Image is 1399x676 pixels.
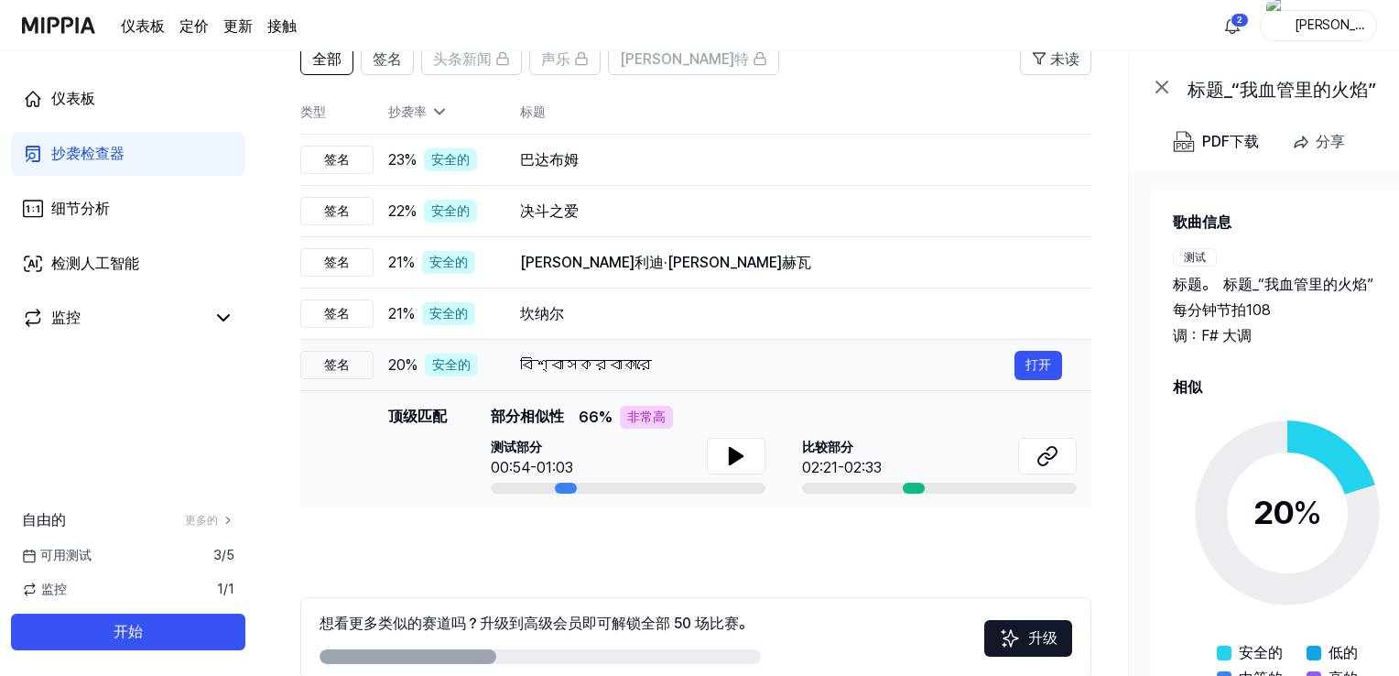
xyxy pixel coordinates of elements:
a: 闪光升级 [984,636,1072,653]
font: % [403,254,415,271]
font: 更多的 [185,514,218,527]
font: বিশ্বাসকরবাকারে [520,356,652,374]
font: % [405,202,417,220]
font: 开始 [114,623,143,640]
font: / [222,548,226,562]
font: F# 大调 [1201,327,1252,344]
font: PDF下载 [1202,133,1259,150]
font: 升级 [1028,629,1057,647]
font: 监控 [41,582,67,596]
button: 打开 [1014,351,1062,380]
img: 闪光 [999,627,1021,649]
font: 决斗之爱 [520,202,579,220]
font: 分享 [1316,133,1345,150]
button: 알림2 [1218,11,1247,40]
font: 20 [1253,493,1293,532]
font: 细节分析 [51,200,110,217]
font: 标题_“我血管里的火焰” [1223,276,1373,293]
font: 可用测试 [40,548,92,562]
font: 标题_“我血管里的火焰” [1188,79,1376,101]
a: 接触 [267,16,297,38]
font: 108 [1246,301,1271,319]
font: 未读 [1050,50,1079,68]
font: 1 [228,582,234,596]
font: 定价 [179,17,209,35]
font: % [403,305,415,322]
font: [PERSON_NAME]特 [620,50,749,68]
font: 坎纳尔 [520,305,564,322]
font: 安全的 [429,255,468,269]
font: 升级到高级会员即可解锁全部 50 场比赛。 [480,615,753,632]
font: 00:54-01:03 [491,459,573,476]
font: 测试部分 [491,440,542,454]
a: 定价 [179,16,209,38]
a: 更多的 [185,512,234,529]
font: 21 [388,305,403,322]
a: 细节分析 [11,187,245,231]
button: 全部 [300,42,353,75]
button: 头条新闻 [421,42,522,75]
button: 声乐 [529,42,601,75]
font: 声乐 [541,50,570,68]
font: % [406,356,418,374]
font: 每分钟节拍 [1173,301,1246,319]
a: 监控 [22,307,205,329]
font: 相似 [1173,378,1202,396]
font: 想看更多类似的赛道吗？ [320,615,480,632]
button: PDF下载 [1169,124,1263,160]
button: 分享 [1285,124,1360,160]
font: 签名 [324,357,350,372]
font: 安全的 [431,152,470,167]
font: 比较部分 [802,440,853,454]
font: 21 [388,254,403,271]
button: 开始 [11,614,245,650]
font: 签名 [324,203,350,218]
font: [PERSON_NAME]尔 [1295,17,1365,52]
button: [PERSON_NAME]特 [608,42,779,75]
font: 签名 [324,152,350,167]
font: 23 [388,151,405,169]
font: 仪表板 [121,17,165,35]
font: / [223,582,228,596]
font: 抄袭检查器 [51,145,125,162]
font: 标题 [1173,276,1202,293]
font: 22 [388,202,405,220]
img: 알림 [1221,15,1243,37]
font: 部分相似性 [491,408,564,425]
font: 安全的 [432,357,471,372]
button: 轮廓[PERSON_NAME]尔 [1260,10,1377,41]
font: 3 [213,548,222,562]
font: 标题 [520,104,546,119]
a: 仪表板 [11,77,245,121]
font: % [405,151,417,169]
font: 安全的 [429,306,468,321]
font: 测试 [1184,251,1206,264]
font: 类型 [300,104,326,119]
font: 低的 [1329,644,1358,661]
button: 签名 [361,42,414,75]
font: 仪表板 [51,90,95,107]
a: 更新 [223,16,253,38]
font: 头条新闻 [433,50,492,68]
a: 抄袭检查器 [11,132,245,176]
button: 未读 [1020,42,1091,75]
font: 调： [1173,327,1201,344]
font: 检测人工智能 [51,255,139,272]
font: 2 [1237,15,1242,25]
font: 自由的 [22,511,66,529]
font: 签名 [324,306,350,321]
button: 升级 [984,620,1072,657]
a: 检测人工智能 [11,242,245,286]
font: [PERSON_NAME]利迪·[PERSON_NAME]赫瓦 [520,254,811,271]
img: PDF下载 [1173,131,1195,153]
font: 接触 [267,17,297,35]
font: 66 [579,409,599,426]
font: % [599,409,613,426]
font: 安全的 [1239,644,1283,661]
font: 抄袭率 [388,104,427,119]
font: 监控 [51,309,81,326]
font: 1 [217,582,223,596]
font: 巴达布姆 [520,151,579,169]
font: 签名 [324,255,350,269]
